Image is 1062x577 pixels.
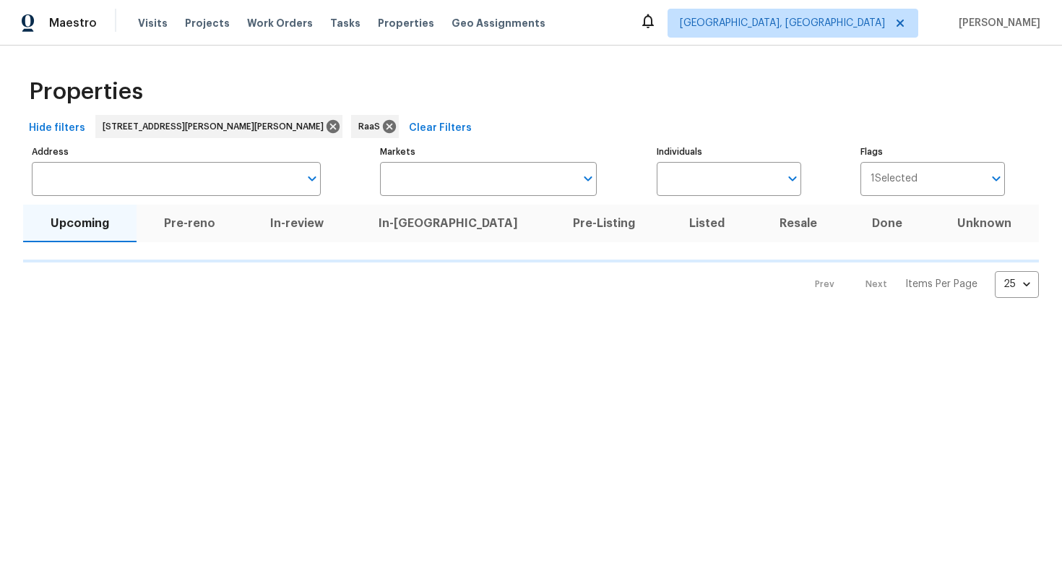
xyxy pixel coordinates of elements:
span: Maestro [49,16,97,30]
span: [STREET_ADDRESS][PERSON_NAME][PERSON_NAME] [103,119,329,134]
button: Open [302,168,322,189]
span: Tasks [330,18,361,28]
span: Projects [185,16,230,30]
span: Geo Assignments [452,16,545,30]
span: [PERSON_NAME] [953,16,1040,30]
span: Clear Filters [409,119,472,137]
div: [STREET_ADDRESS][PERSON_NAME][PERSON_NAME] [95,115,342,138]
button: Open [782,168,803,189]
span: Done [853,213,921,234]
span: In-[GEOGRAPHIC_DATA] [360,213,537,234]
span: Visits [138,16,168,30]
label: Individuals [657,148,801,156]
span: Work Orders [247,16,313,30]
label: Address [32,148,321,156]
span: Unknown [938,213,1030,234]
span: Pre-reno [145,213,234,234]
span: Properties [29,85,143,99]
span: Pre-Listing [554,213,654,234]
nav: Pagination Navigation [801,271,1039,298]
span: 1 Selected [871,173,918,185]
span: [GEOGRAPHIC_DATA], [GEOGRAPHIC_DATA] [680,16,885,30]
span: Properties [378,16,434,30]
span: Hide filters [29,119,85,137]
button: Open [578,168,598,189]
p: Items Per Page [905,277,977,291]
div: RaaS [351,115,399,138]
div: 25 [995,265,1039,303]
span: Listed [670,213,743,234]
button: Hide filters [23,115,91,142]
button: Clear Filters [403,115,478,142]
span: Resale [761,213,836,234]
span: RaaS [358,119,386,134]
label: Markets [380,148,597,156]
span: In-review [251,213,342,234]
span: Upcoming [32,213,128,234]
label: Flags [860,148,1005,156]
button: Open [986,168,1006,189]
